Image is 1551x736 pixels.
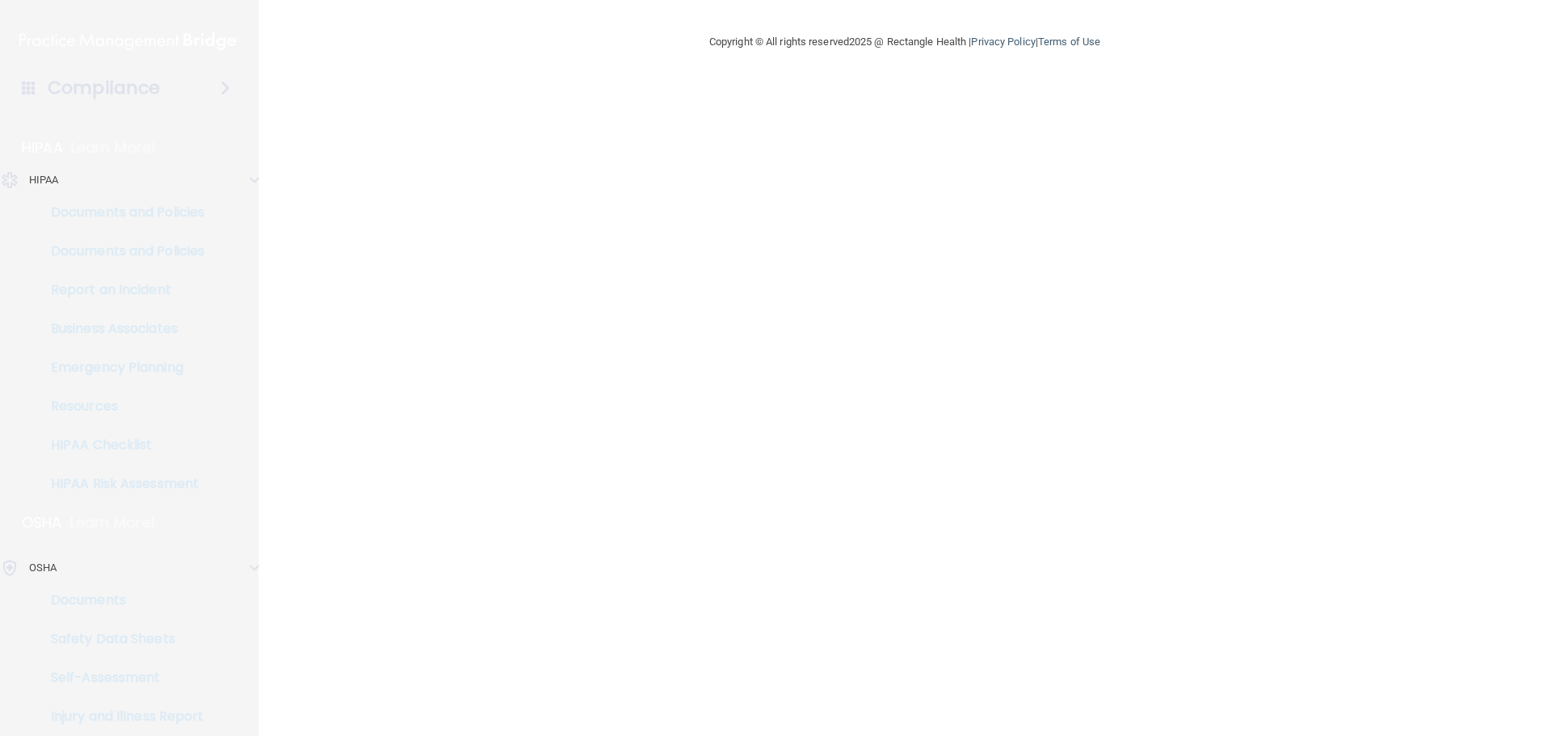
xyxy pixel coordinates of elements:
p: OSHA [29,558,57,578]
p: HIPAA Risk Assessment [11,476,231,492]
p: Self-Assessment [11,670,231,686]
a: Privacy Policy [971,36,1035,48]
p: HIPAA [22,138,63,158]
p: HIPAA Checklist [11,437,231,453]
p: Learn More! [70,513,156,532]
p: Learn More! [71,138,157,158]
p: Documents [11,592,231,608]
img: PMB logo [19,25,239,57]
p: Safety Data Sheets [11,631,231,647]
p: Resources [11,398,231,414]
p: Injury and Illness Report [11,709,231,725]
div: Copyright © All rights reserved 2025 @ Rectangle Health | | [610,16,1200,68]
p: HIPAA [29,170,59,190]
p: Documents and Policies [11,243,231,259]
p: Emergency Planning [11,360,231,376]
p: Documents and Policies [11,204,231,221]
p: OSHA [22,513,62,532]
p: Report an Incident [11,282,231,298]
h4: Compliance [48,77,160,99]
a: Terms of Use [1038,36,1100,48]
p: Business Associates [11,321,231,337]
